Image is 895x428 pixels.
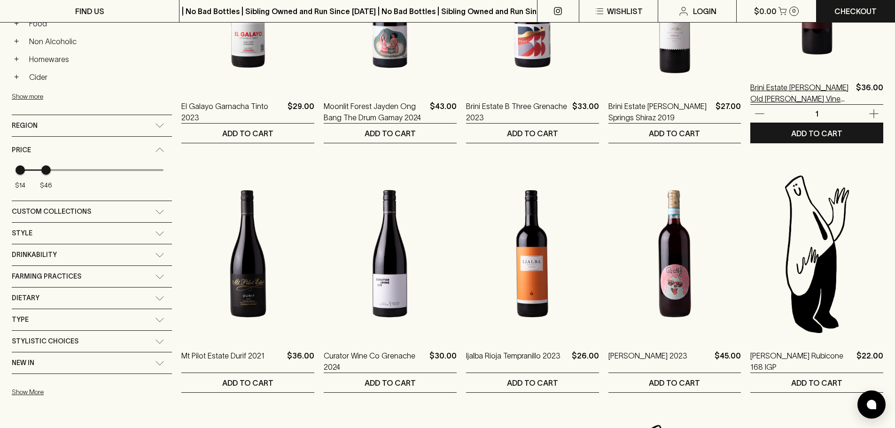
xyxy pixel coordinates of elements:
[12,54,21,64] button: +
[430,101,457,123] p: $43.00
[750,124,883,143] button: ADD TO CART
[12,223,172,244] div: Style
[365,128,416,139] p: ADD TO CART
[12,87,135,106] button: Show more
[288,101,314,123] p: $29.00
[856,350,883,373] p: $22.00
[12,309,172,330] div: Type
[181,101,284,123] a: El Galayo Garnacha Tinto 2023
[507,128,558,139] p: ADD TO CART
[324,350,426,373] a: Curator Wine Co Grenache 2024
[12,120,38,132] span: Region
[15,181,25,189] span: $14
[466,171,599,336] img: Ijalba Rioja Tempranillo 2023
[12,144,31,156] span: Price
[572,350,599,373] p: $26.00
[181,124,314,143] button: ADD TO CART
[181,171,314,336] img: Mt Pilot Estate Durif 2021
[222,377,273,389] p: ADD TO CART
[25,16,172,31] a: Food
[324,373,457,392] button: ADD TO CART
[12,352,172,374] div: New In
[466,350,560,373] a: Ijalba Rioja Tempranillo 2023
[716,101,741,123] p: $27.00
[12,137,172,163] div: Price
[12,266,172,287] div: Farming Practices
[12,271,81,282] span: Farming Practices
[649,128,700,139] p: ADD TO CART
[324,124,457,143] button: ADD TO CART
[507,377,558,389] p: ADD TO CART
[12,292,39,304] span: Dietary
[25,69,172,85] a: Cider
[12,288,172,309] div: Dietary
[12,72,21,82] button: +
[834,6,877,17] p: Checkout
[792,8,796,14] p: 0
[75,6,104,17] p: FIND US
[608,101,712,123] a: Brini Estate [PERSON_NAME] Springs Shiraz 2019
[466,101,568,123] a: Brini Estate B Three Grenache 2023
[867,400,876,409] img: bubble-icon
[12,206,91,218] span: Custom Collections
[324,101,426,123] a: Moonlit Forest Jayden Ong Bang The Drum Gamay 2024
[608,124,741,143] button: ADD TO CART
[429,350,457,373] p: $30.00
[12,201,172,222] div: Custom Collections
[693,6,716,17] p: Login
[324,171,457,336] img: Curator Wine Co Grenache 2024
[608,350,687,373] a: [PERSON_NAME] 2023
[40,181,52,189] span: $46
[791,377,842,389] p: ADD TO CART
[750,171,883,336] img: Blackhearts & Sparrows Man
[715,350,741,373] p: $45.00
[365,377,416,389] p: ADD TO CART
[856,82,883,104] p: $36.00
[754,6,777,17] p: $0.00
[608,171,741,336] img: Sindi Mandiqi Grignolino 2023
[750,350,853,373] a: [PERSON_NAME] Rubicone 168 IGP
[12,357,34,369] span: New In
[649,377,700,389] p: ADD TO CART
[466,373,599,392] button: ADD TO CART
[12,314,29,326] span: Type
[791,128,842,139] p: ADD TO CART
[12,335,78,347] span: Stylistic Choices
[806,109,828,119] p: 1
[287,350,314,373] p: $36.00
[181,350,265,373] a: Mt Pilot Estate Durif 2021
[25,33,172,49] a: Non Alcoholic
[608,373,741,392] button: ADD TO CART
[12,382,135,402] button: Show More
[750,82,852,104] a: Brini Estate [PERSON_NAME] Old [PERSON_NAME] Vine Grenach Grenache 2021
[12,37,21,46] button: +
[25,51,172,67] a: Homewares
[12,19,21,28] button: +
[12,115,172,136] div: Region
[12,331,172,352] div: Stylistic Choices
[750,373,883,392] button: ADD TO CART
[12,244,172,265] div: Drinkability
[607,6,643,17] p: Wishlist
[12,227,32,239] span: Style
[466,124,599,143] button: ADD TO CART
[181,373,314,392] button: ADD TO CART
[572,101,599,123] p: $33.00
[222,128,273,139] p: ADD TO CART
[12,249,57,261] span: Drinkability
